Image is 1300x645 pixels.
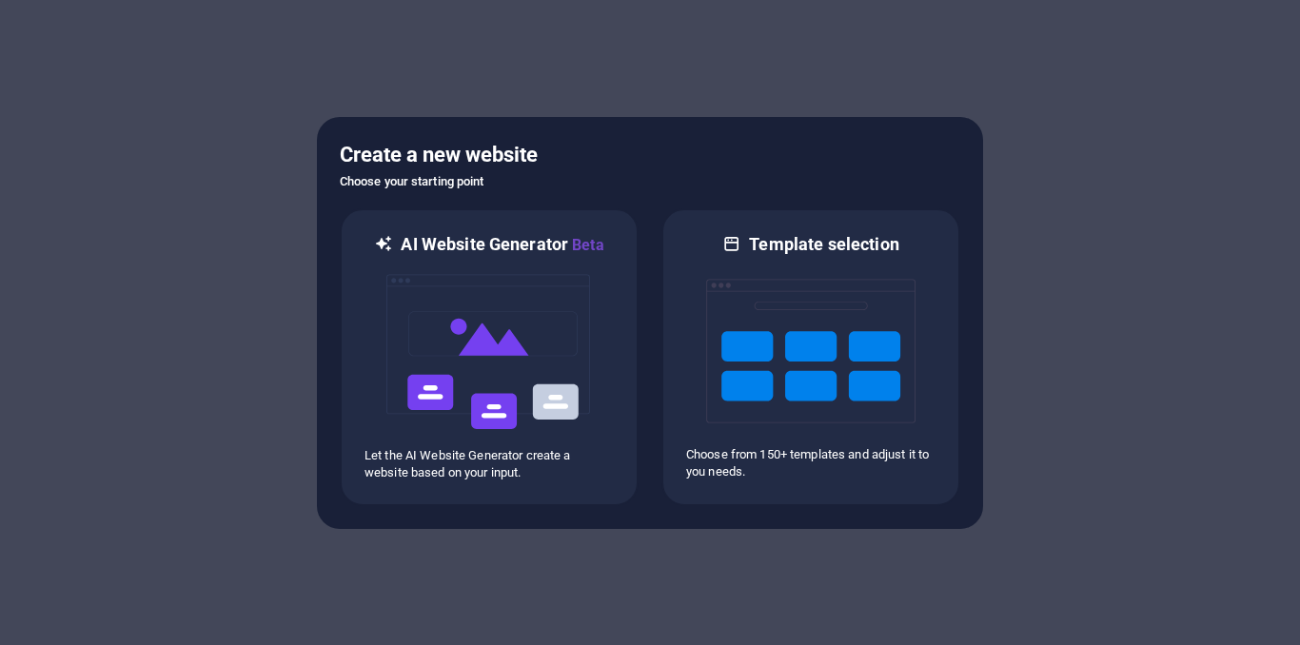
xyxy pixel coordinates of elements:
[384,257,594,447] img: ai
[364,447,614,481] p: Let the AI Website Generator create a website based on your input.
[749,233,898,256] h6: Template selection
[661,208,960,506] div: Template selectionChoose from 150+ templates and adjust it to you needs.
[340,140,960,170] h5: Create a new website
[340,170,960,193] h6: Choose your starting point
[340,208,639,506] div: AI Website GeneratorBetaaiLet the AI Website Generator create a website based on your input.
[568,236,604,254] span: Beta
[401,233,603,257] h6: AI Website Generator
[686,446,936,480] p: Choose from 150+ templates and adjust it to you needs.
